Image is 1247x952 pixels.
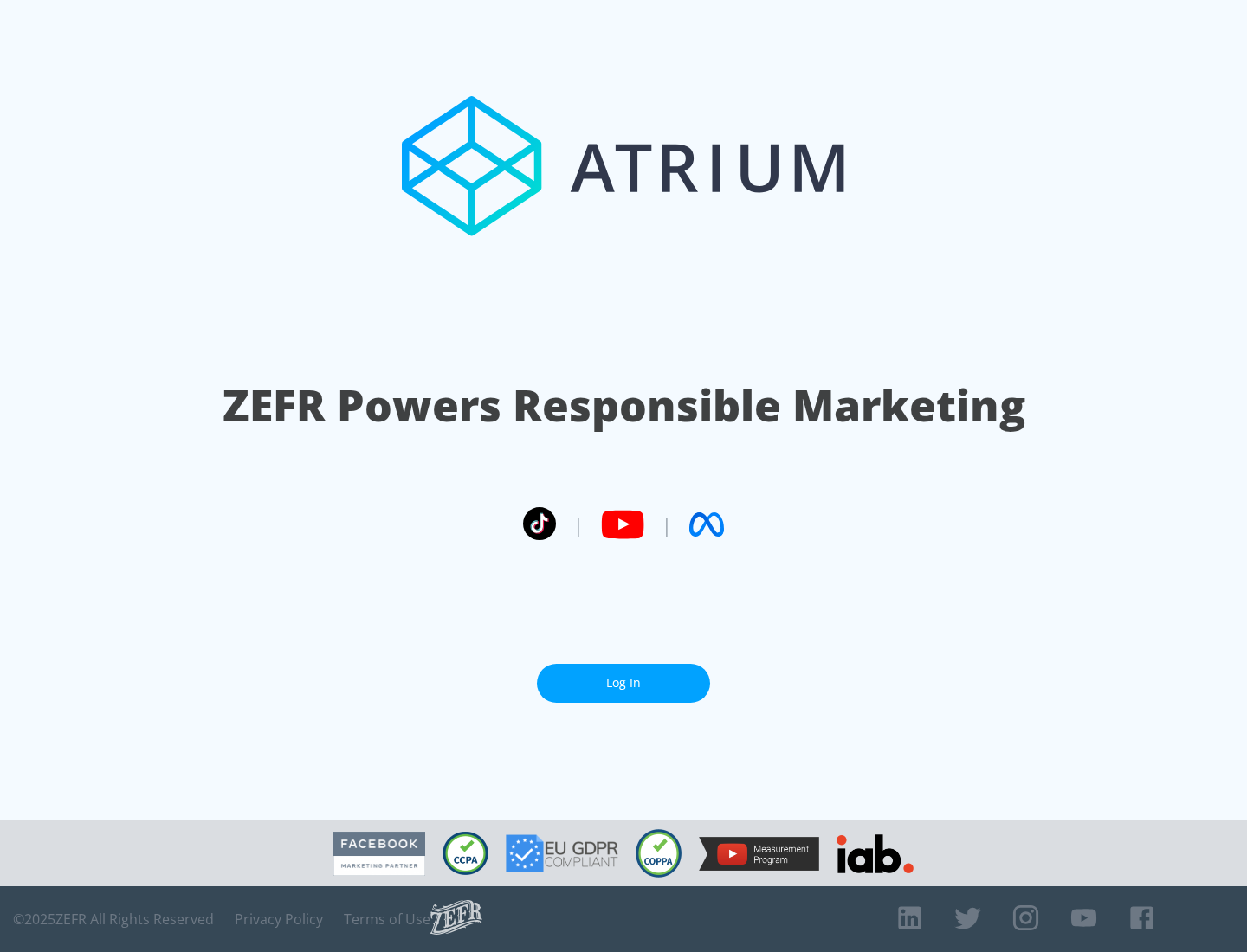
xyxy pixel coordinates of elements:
span: © 2025 ZEFR All Rights Reserved [13,910,214,928]
img: COPPA Compliant [636,829,682,878]
a: Terms of Use [344,910,430,928]
img: YouTube Measurement Program [699,837,819,871]
a: Log In [537,664,710,703]
img: Facebook Marketing Partner [333,832,425,876]
img: IAB [837,834,914,873]
span: | [573,511,584,537]
img: CCPA Compliant [443,832,488,875]
img: GDPR Compliant [506,834,618,872]
h1: ZEFR Powers Responsible Marketing [223,376,1025,435]
a: Privacy Policy [235,910,323,928]
span: | [662,511,672,537]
